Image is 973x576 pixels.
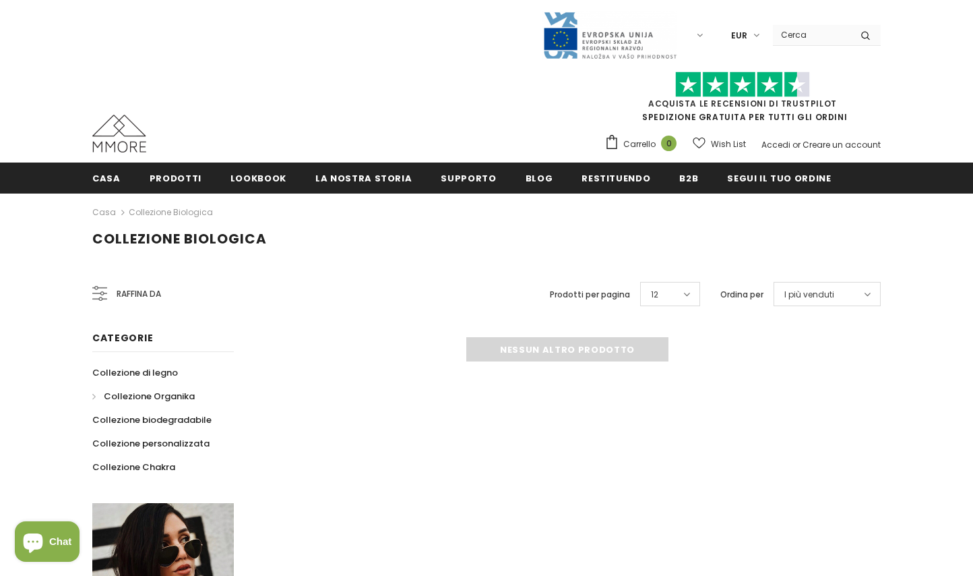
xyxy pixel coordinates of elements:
span: Collezione Organika [104,390,195,403]
span: EUR [731,29,747,42]
span: Casa [92,172,121,185]
a: Collezione biodegradabile [92,408,212,432]
a: Restituendo [582,163,650,193]
span: Collezione Chakra [92,461,175,473]
span: La nostra storia [315,172,412,185]
span: Raffina da [117,287,161,301]
a: Collezione di legno [92,361,178,384]
a: Lookbook [230,163,286,193]
span: Collezione personalizzata [92,437,210,450]
a: Wish List [693,132,746,156]
span: or [792,139,801,150]
a: Acquista le recensioni di TrustPilot [648,98,837,109]
label: Prodotti per pagina [550,288,630,301]
input: Search Site [773,25,850,45]
label: Ordina per [720,288,763,301]
a: Prodotti [150,163,201,193]
span: Carrello [623,138,656,151]
span: Collezione biodegradabile [92,413,212,426]
span: Lookbook [230,172,286,185]
a: B2B [679,163,698,193]
a: Collezione Chakra [92,455,175,479]
span: Collezione di legno [92,366,178,379]
span: Restituendo [582,172,650,185]
span: Wish List [711,138,746,151]
a: Segui il tuo ordine [727,163,831,193]
span: supporto [441,172,496,185]
a: Casa [92,204,116,221]
a: supporto [441,163,496,193]
a: Collezione personalizzata [92,432,210,455]
a: Collezione biologica [129,206,213,218]
span: 0 [661,136,677,151]
img: Fidati di Pilot Stars [675,71,810,98]
span: Categorie [92,331,153,345]
a: Javni Razpis [542,29,677,40]
a: Blog [526,163,553,193]
img: Casi MMORE [92,115,146,152]
inbox-online-store-chat: Shopify online store chat [11,521,84,565]
span: SPEDIZIONE GRATUITA PER TUTTI GLI ORDINI [604,78,881,123]
span: Prodotti [150,172,201,185]
a: Creare un account [803,139,881,150]
span: I più venduti [784,288,834,301]
a: Casa [92,163,121,193]
span: 12 [651,288,658,301]
a: Collezione Organika [92,384,195,408]
a: Carrello 0 [604,134,683,154]
a: Accedi [761,139,790,150]
span: B2B [679,172,698,185]
span: Collezione biologica [92,229,267,248]
span: Blog [526,172,553,185]
img: Javni Razpis [542,11,677,60]
span: Segui il tuo ordine [727,172,831,185]
a: La nostra storia [315,163,412,193]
